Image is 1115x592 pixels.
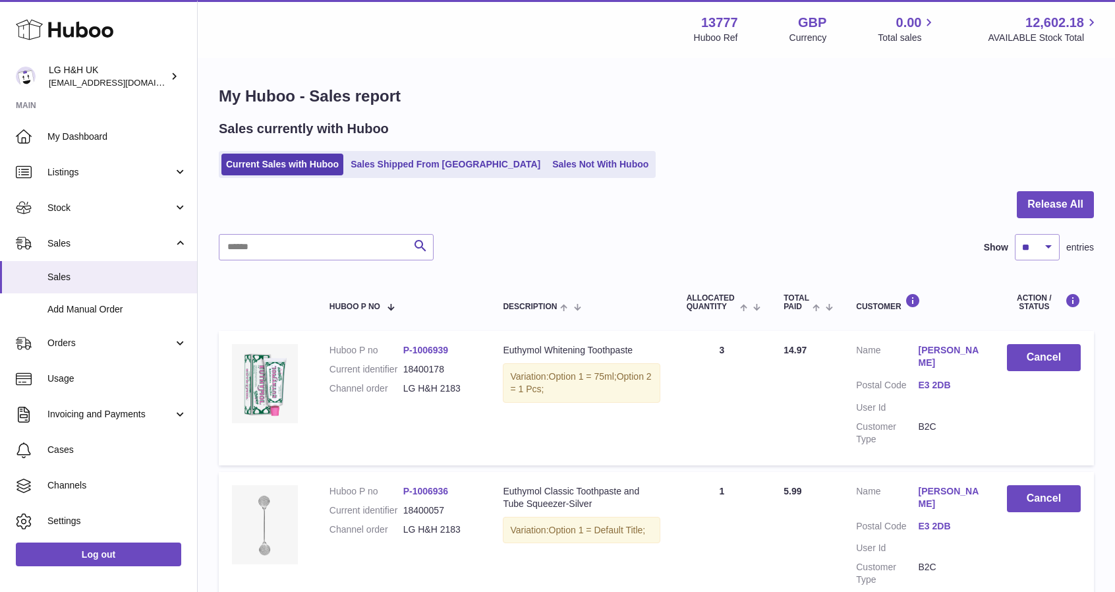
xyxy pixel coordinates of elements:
a: [PERSON_NAME] [918,485,980,510]
div: LG H&H UK [49,64,167,89]
div: Variation: [503,517,660,544]
dd: B2C [918,561,980,586]
dt: Customer Type [856,421,918,446]
dt: Channel order [329,382,403,395]
a: Current Sales with Huboo [221,154,343,175]
a: [PERSON_NAME] [918,344,980,369]
dt: Postal Code [856,379,918,395]
dt: Huboo P no [329,485,403,498]
dt: Name [856,485,918,514]
a: 12,602.18 AVAILABLE Stock Total [988,14,1099,44]
span: Channels [47,479,187,492]
span: Invoicing and Payments [47,408,173,421]
dt: Current identifier [329,504,403,517]
span: Settings [47,515,187,527]
dd: B2C [918,421,980,446]
label: Show [984,241,1008,254]
img: whitening-toothpaste.webp [232,344,298,423]
dt: Postal Code [856,520,918,536]
span: ALLOCATED Quantity [687,294,737,311]
a: 0.00 Total sales [878,14,936,44]
a: P-1006939 [403,345,449,355]
div: Euthymol Classic Toothpaste and Tube Squeezer-Silver [503,485,660,510]
td: 3 [673,331,771,465]
dd: LG H&H 2183 [403,382,477,395]
div: Customer [856,293,981,311]
dd: 18400057 [403,504,477,517]
dt: Name [856,344,918,372]
span: AVAILABLE Stock Total [988,32,1099,44]
span: Total paid [784,294,809,311]
dt: Channel order [329,523,403,536]
span: Description [503,303,557,311]
dt: Current identifier [329,363,403,376]
span: entries [1066,241,1094,254]
a: Sales Shipped From [GEOGRAPHIC_DATA] [346,154,545,175]
span: Sales [47,237,173,250]
span: Stock [47,202,173,214]
div: Currency [789,32,827,44]
div: Variation: [503,363,660,403]
dt: Huboo P no [329,344,403,357]
dt: User Id [856,401,918,414]
strong: 13777 [701,14,738,32]
a: E3 2DB [918,379,980,392]
span: 14.97 [784,345,807,355]
a: Sales Not With Huboo [548,154,653,175]
div: Action / Status [1007,293,1081,311]
button: Cancel [1007,344,1081,371]
span: Option 2 = 1 Pcs; [510,371,651,394]
a: E3 2DB [918,520,980,533]
button: Release All [1017,191,1094,218]
span: 12,602.18 [1025,14,1084,32]
a: P-1006936 [403,486,449,496]
span: Usage [47,372,187,385]
span: Cases [47,444,187,456]
dd: LG H&H 2183 [403,523,477,536]
span: 0.00 [896,14,922,32]
span: 5.99 [784,486,801,496]
div: Huboo Ref [694,32,738,44]
span: Sales [47,271,187,283]
button: Cancel [1007,485,1081,512]
span: [EMAIL_ADDRESS][DOMAIN_NAME] [49,77,194,88]
img: Euthymol_Classic_Toothpaste_and_Tube_Squeezer-Silver-Image-4.webp [232,485,298,564]
span: Listings [47,166,173,179]
dt: Customer Type [856,561,918,586]
a: Log out [16,543,181,566]
dd: 18400178 [403,363,477,376]
h2: Sales currently with Huboo [219,120,389,138]
span: My Dashboard [47,131,187,143]
div: Euthymol Whitening Toothpaste [503,344,660,357]
dt: User Id [856,542,918,554]
span: Option 1 = Default Title; [549,525,646,535]
span: Total sales [878,32,936,44]
strong: GBP [798,14,826,32]
span: Add Manual Order [47,303,187,316]
span: Option 1 = 75ml; [549,371,617,382]
h1: My Huboo - Sales report [219,86,1094,107]
span: Huboo P no [329,303,380,311]
img: veechen@lghnh.co.uk [16,67,36,86]
span: Orders [47,337,173,349]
